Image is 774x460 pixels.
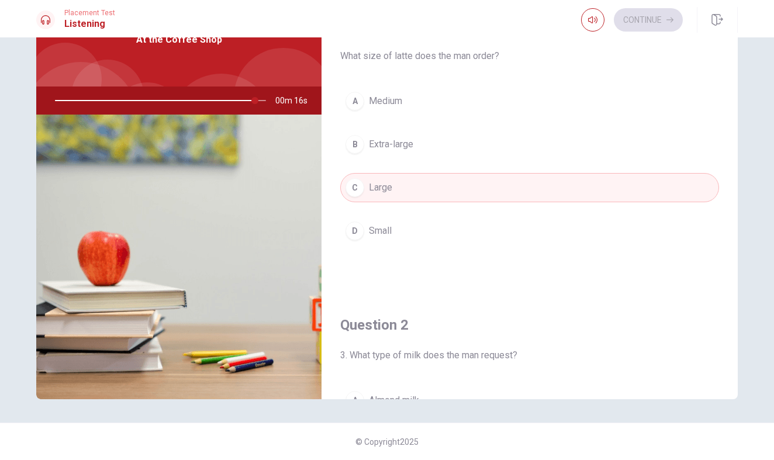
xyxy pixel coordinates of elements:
span: What size of latte does the man order? [340,49,719,63]
div: B [345,135,364,154]
button: AAlmond milk [340,386,719,415]
button: BExtra-large [340,130,719,159]
div: A [345,391,364,410]
h4: Question 2 [340,316,719,334]
div: D [345,222,364,240]
button: AMedium [340,87,719,116]
span: 00m 16s [275,87,317,115]
button: DSmall [340,216,719,245]
div: C [345,178,364,197]
span: © Copyright 2025 [355,437,419,447]
span: At the Coffee Shop [136,33,222,47]
img: At the Coffee Shop [36,115,322,399]
h1: Listening [64,17,115,31]
span: Small [369,224,392,238]
span: Medium [369,94,402,108]
span: 3. What type of milk does the man request? [340,348,719,362]
span: Placement Test [64,9,115,17]
span: Extra-large [369,137,413,151]
span: Almond milk [369,393,419,407]
div: A [345,92,364,110]
button: CLarge [340,173,719,202]
span: Large [369,181,392,195]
